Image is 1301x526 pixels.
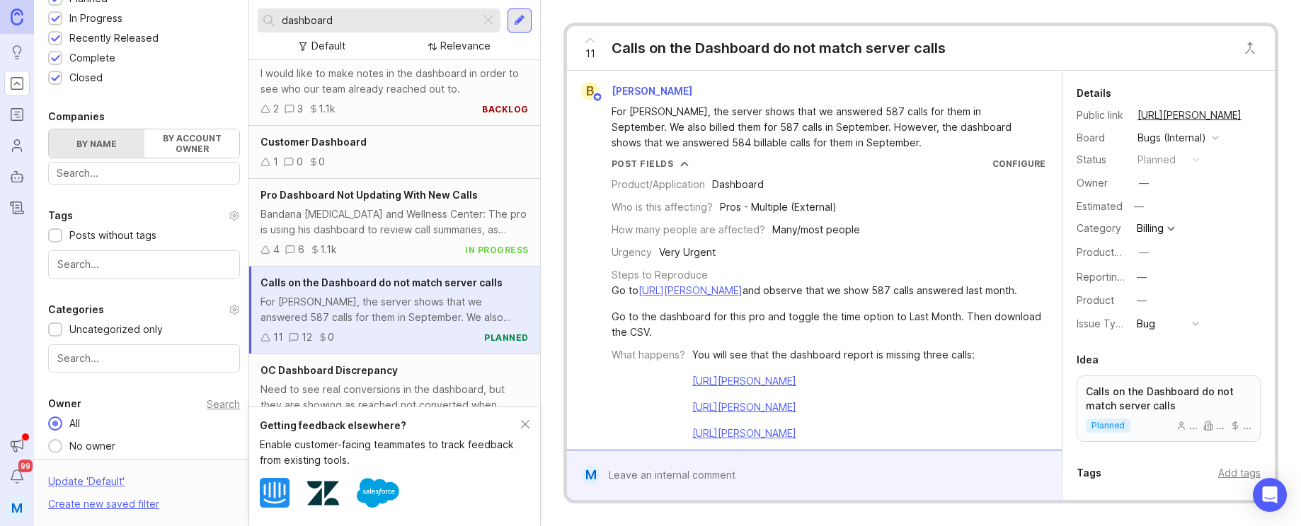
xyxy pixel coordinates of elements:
p: Calls on the Dashboard do not match server calls [1086,385,1251,413]
div: Product/Application [612,177,705,192]
a: [URL][PERSON_NAME] [1133,106,1246,124]
div: Steps to Reproduce [612,267,708,283]
button: M [4,495,30,520]
div: Estimated [1077,201,1123,211]
div: Getting feedback elsewhere? [260,418,521,433]
div: 1.1k [320,242,337,257]
div: Companies [48,108,105,125]
div: Search [207,400,240,408]
div: How many people are affected? [612,222,765,238]
span: 99 [18,460,33,472]
div: Owner [48,395,81,412]
div: No owner [62,438,122,454]
a: Portal [4,71,30,96]
div: in progress [465,244,529,256]
label: Issue Type [1077,317,1128,329]
a: Roadmaps [4,102,30,127]
div: Go to the dashboard for this pro and toggle the time option to Last Month. Then download the CSV. [612,309,1045,340]
div: In Progress [69,11,122,26]
div: ... [1230,421,1251,431]
button: Post Fields [612,158,689,170]
div: Bugs (Internal) [1137,130,1206,146]
label: Product [1077,294,1114,306]
span: Calls on the Dashboard do not match server calls [260,276,503,288]
div: Many/most people [772,222,860,238]
div: — [1130,197,1148,216]
button: Notifications [4,464,30,489]
div: Owner [1077,175,1126,191]
div: 0 [319,154,325,170]
div: backlog [482,103,529,115]
button: Announcements [4,433,30,458]
div: Details [1077,85,1111,102]
div: Create new saved filter [48,496,159,512]
div: planned [484,332,529,344]
div: Categories [48,301,104,318]
div: Public link [1077,107,1126,123]
div: Very Urgent [659,245,716,260]
a: Customer Dashboard100 [249,126,540,179]
a: Configure [992,158,1045,169]
a: Ideas [4,40,30,65]
div: — [1139,245,1149,260]
div: Board [1077,130,1126,146]
div: You will see that the dashboard report is missing three calls: [692,347,975,363]
span: 11 [585,46,595,62]
div: Closed [69,70,103,86]
div: All [62,416,87,431]
button: ProductboardID [1135,243,1153,262]
a: [URL][PERSON_NAME] [692,375,796,387]
a: Users [4,133,30,158]
div: — [1139,175,1149,191]
div: Relevance [440,38,491,54]
div: 12 [302,329,312,345]
div: 0 [328,329,334,345]
img: Salesforce logo [357,472,399,514]
div: I would like to make notes in the dashboard in order to see who our team already reached out to. [260,66,529,97]
label: By name [49,129,144,158]
a: [URL][PERSON_NAME] [692,401,796,413]
div: For [PERSON_NAME], the server shows that we answered 587 calls for them in September. We also bil... [260,294,529,325]
img: Intercom logo [260,478,290,508]
div: Status [1077,152,1126,168]
label: By account owner [144,129,240,158]
a: OC Dashboard DiscrepancyNeed to see real conversions in the dashboard, but they are showing as re... [249,354,540,442]
span: [PERSON_NAME] [612,85,692,97]
div: Enable customer-facing teammates to track feedback from existing tools. [260,437,521,468]
div: Urgency [612,245,652,260]
div: Who is this affecting? [612,199,713,215]
div: Billing [1137,223,1164,233]
div: Post Fields [612,158,674,170]
div: 0 [297,154,303,170]
input: Search... [57,257,231,272]
img: member badge [592,92,602,103]
div: What happens? [612,347,685,363]
a: [URL][PERSON_NAME] [692,427,796,439]
a: Notes in dashboardI would like to make notes in the dashboard in order to see who our team alread... [249,38,540,126]
div: Bug [1137,316,1155,332]
div: What do you expect to happen? [612,448,766,464]
div: For [PERSON_NAME], the server shows that we answered 587 calls for them in September. We also bil... [612,104,1033,151]
div: planned [1137,152,1176,168]
div: ... [1176,421,1198,431]
span: Pro Dashboard Not Updating With New Calls [260,189,478,201]
input: Search... [57,165,231,181]
div: Open Intercom Messenger [1253,478,1287,512]
div: Need to see real conversions in the dashboard, but they are showing as reached not converted when... [260,382,529,413]
div: — [1137,293,1147,308]
a: Calls on the Dashboard do not match server callsplanned......... [1077,375,1261,442]
div: Go to and observe that we show 587 calls answered last month. [612,283,1045,298]
div: Calls on the Dashboard do not match server calls [612,38,946,58]
div: Tags [1077,464,1101,481]
a: Calls on the Dashboard do not match server callsFor [PERSON_NAME], the server shows that we answe... [249,267,540,354]
span: Customer Dashboard [260,136,367,148]
div: 6 [298,242,304,257]
div: Idea [1077,351,1099,368]
div: Bandana [MEDICAL_DATA] and Wellness Center: The pro is using his dashboard to review call summari... [260,206,529,238]
div: Pros - Multiple (External) [720,199,837,215]
label: Reporting Team [1077,271,1152,283]
a: B[PERSON_NAME] [573,82,704,100]
div: Uncategorized only [69,322,163,337]
div: 3 [297,101,303,117]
